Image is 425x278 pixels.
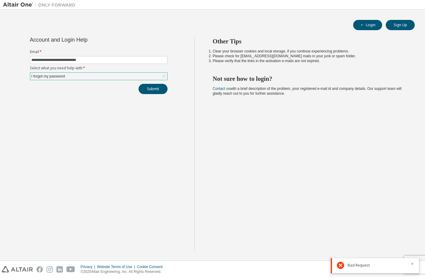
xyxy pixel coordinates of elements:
[213,75,404,83] h2: Not sure how to login?
[2,266,33,273] img: altair_logo.svg
[213,49,404,54] li: Clear your browser cookies and local storage, if you continue experiencing problems.
[37,266,43,273] img: facebook.svg
[97,264,137,269] div: Website Terms of Use
[30,73,167,80] div: I forgot my password
[137,264,166,269] div: Cookie Consent
[353,20,382,30] button: Login
[213,87,402,96] span: with a brief description of the problem, your registered e-mail id and company details. Our suppo...
[30,66,168,71] label: Select what you need help with
[81,269,166,274] p: © 2025 Altair Engineering, Inc. All Rights Reserved.
[213,58,404,63] li: Please verify that the links in the activation e-mails are not expired.
[3,2,78,8] img: Altair One
[66,266,75,273] img: youtube.svg
[139,84,168,94] button: Submit
[56,266,63,273] img: linkedin.svg
[386,20,415,30] button: Sign Up
[30,49,168,54] label: Email
[348,263,370,268] span: Bad Request
[213,87,230,91] a: Contact us
[30,37,140,42] div: Account and Login Help
[213,37,404,45] h2: Other Tips
[81,264,97,269] div: Privacy
[46,266,53,273] img: instagram.svg
[30,73,66,80] div: I forgot my password
[213,54,404,58] li: Please check for [EMAIL_ADDRESS][DOMAIN_NAME] mails in your junk or spam folder.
